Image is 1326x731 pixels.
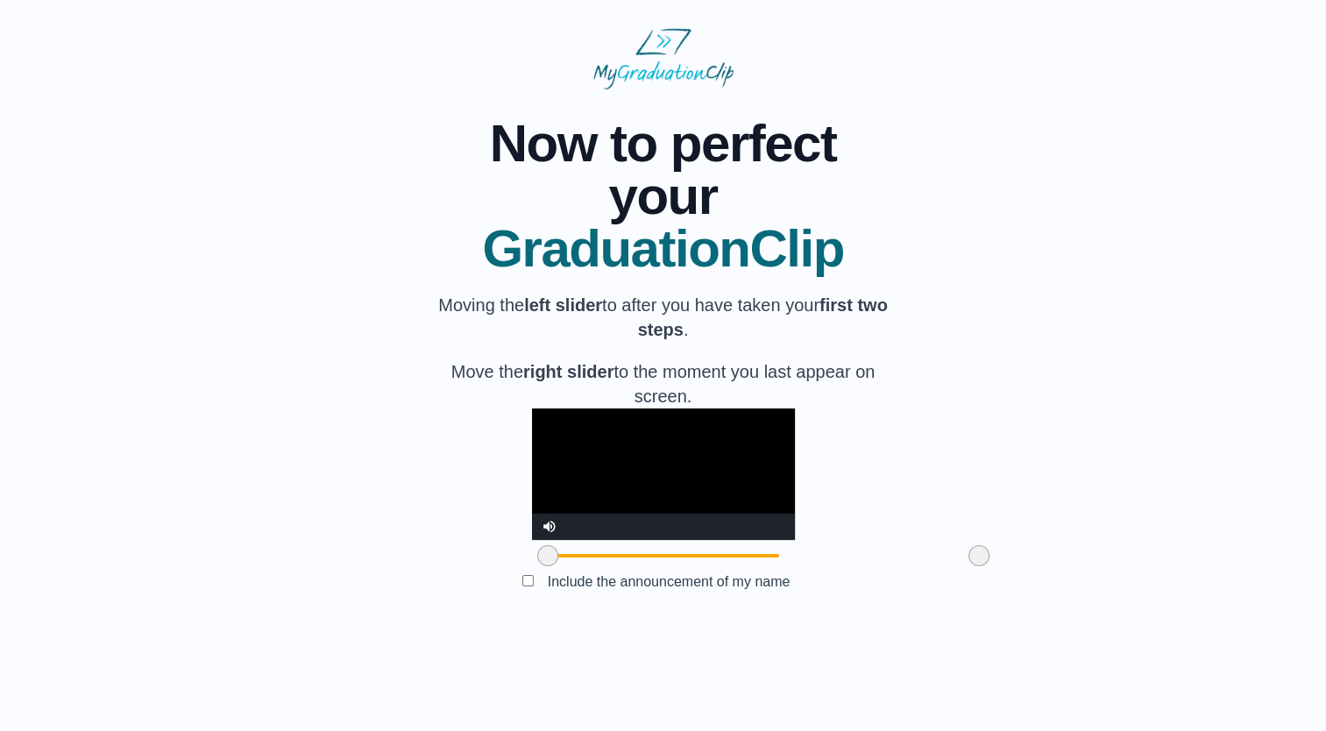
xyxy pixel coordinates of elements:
[432,293,895,342] p: Moving the to after you have taken your .
[432,117,895,223] span: Now to perfect your
[532,408,795,540] div: Video Player
[638,295,888,339] b: first two steps
[523,362,613,381] b: right slider
[532,514,567,540] button: Mute
[534,567,805,596] label: Include the announcement of my name
[593,28,734,89] img: MyGraduationClip
[524,295,602,315] b: left slider
[432,223,895,275] span: GraduationClip
[432,359,895,408] p: Move the to the moment you last appear on screen.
